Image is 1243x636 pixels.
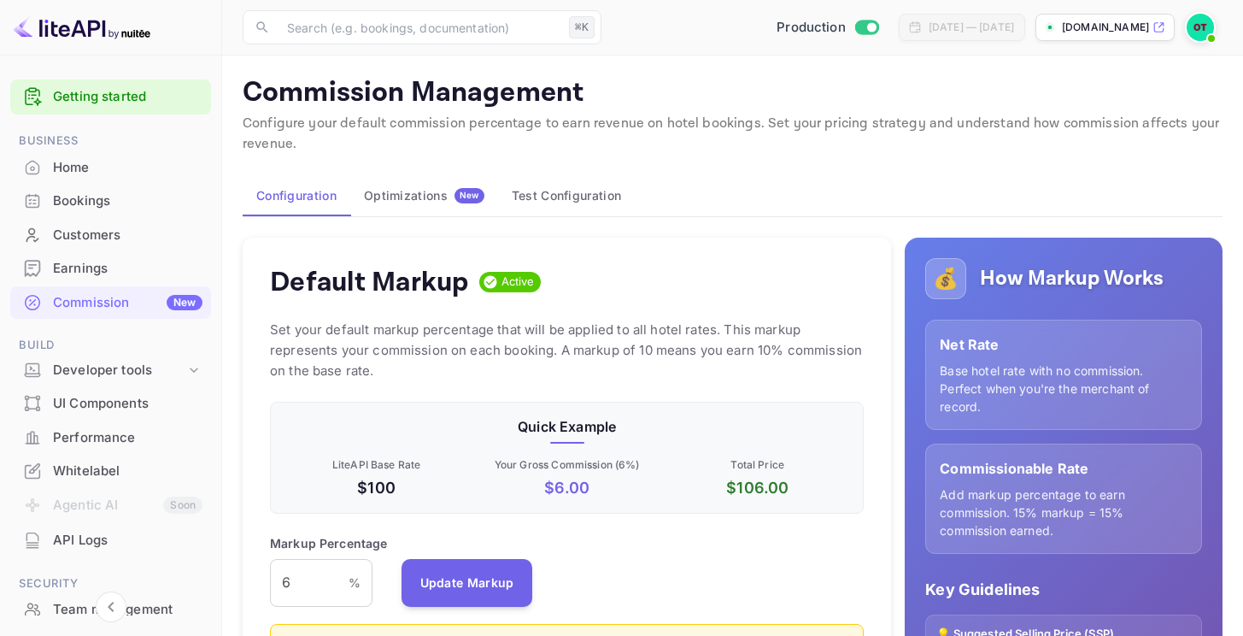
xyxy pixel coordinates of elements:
[53,531,202,551] div: API Logs
[10,387,211,419] a: UI Components
[10,252,211,286] div: Earnings
[10,286,211,318] a: CommissionNew
[10,219,211,252] div: Customers
[10,132,211,150] span: Business
[167,295,202,310] div: New
[53,394,202,414] div: UI Components
[10,185,211,218] div: Bookings
[270,534,388,552] p: Markup Percentage
[270,559,349,607] input: 0
[10,356,211,386] div: Developer tools
[770,18,885,38] div: Switch to Sandbox mode
[270,320,864,381] p: Set your default markup percentage that will be applied to all hotel rates. This markup represent...
[53,293,202,313] div: Commission
[454,190,484,201] span: New
[10,219,211,250] a: Customers
[53,600,202,620] div: Team management
[53,462,202,481] div: Whitelabel
[53,158,202,178] div: Home
[284,476,468,499] p: $100
[10,387,211,421] div: UI Components
[10,593,211,625] a: Team management
[495,274,542,291] span: Active
[243,175,350,216] button: Configuration
[364,188,484,203] div: Optimizations
[665,476,849,499] p: $ 106.00
[349,574,361,592] p: %
[243,114,1222,155] p: Configure your default commission percentage to earn revenue on hotel bookings. Set your pricing ...
[475,457,659,473] p: Your Gross Commission ( 6 %)
[10,574,211,593] span: Security
[10,286,211,320] div: CommissionNew
[10,252,211,284] a: Earnings
[14,14,150,41] img: LiteAPI logo
[277,10,562,44] input: Search (e.g. bookings, documentation)
[402,559,533,607] button: Update Markup
[10,151,211,183] a: Home
[10,79,211,115] div: Getting started
[1187,14,1214,41] img: Oussama Tali
[10,524,211,556] a: API Logs
[270,265,469,299] h4: Default Markup
[475,476,659,499] p: $ 6.00
[53,428,202,448] div: Performance
[243,76,1222,110] p: Commission Management
[10,455,211,486] a: Whitelabel
[777,18,846,38] span: Production
[933,263,959,294] p: 💰
[10,151,211,185] div: Home
[940,362,1187,415] p: Base hotel rate with no commission. Perfect when you're the merchant of record.
[10,524,211,557] div: API Logs
[980,265,1164,292] h5: How Markup Works
[569,16,595,38] div: ⌘K
[10,336,211,355] span: Build
[10,421,211,453] a: Performance
[284,457,468,473] p: LiteAPI Base Rate
[284,416,849,437] p: Quick Example
[940,486,1187,539] p: Add markup percentage to earn commission. 15% markup = 15% commission earned.
[53,87,202,107] a: Getting started
[929,20,1014,35] div: [DATE] — [DATE]
[940,458,1187,479] p: Commissionable Rate
[665,457,849,473] p: Total Price
[1062,20,1149,35] p: [DOMAIN_NAME]
[940,334,1187,355] p: Net Rate
[10,185,211,216] a: Bookings
[53,191,202,211] div: Bookings
[53,226,202,245] div: Customers
[10,593,211,627] div: Team management
[53,259,202,279] div: Earnings
[96,592,126,622] button: Collapse navigation
[925,578,1202,601] p: Key Guidelines
[10,421,211,455] div: Performance
[53,361,185,380] div: Developer tools
[10,455,211,488] div: Whitelabel
[498,175,635,216] button: Test Configuration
